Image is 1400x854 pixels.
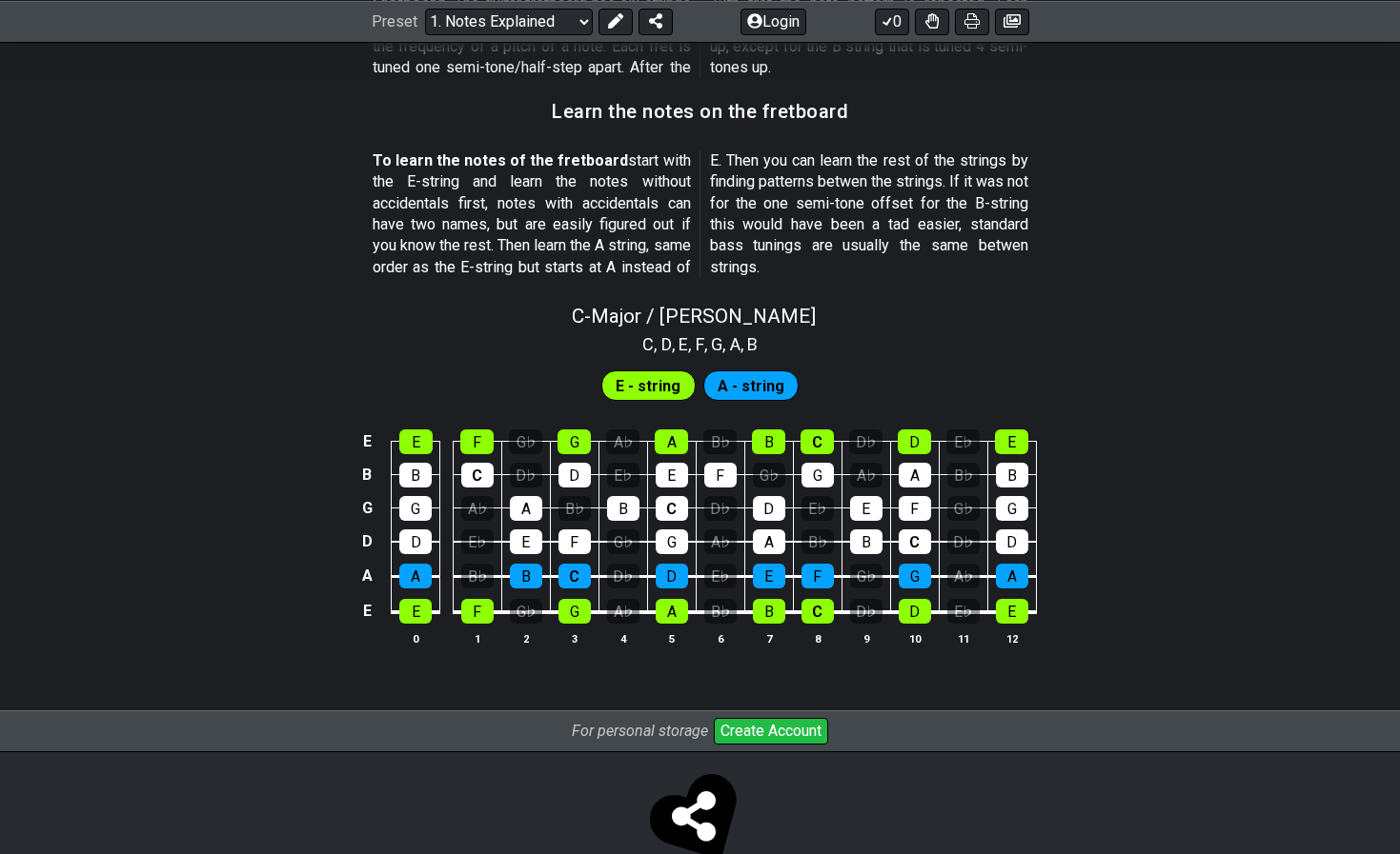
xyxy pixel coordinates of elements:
strong: To learn the notes of the fretboard [373,151,629,169]
span: G [711,331,722,357]
button: Toggle Dexterity for all fretkits [915,8,949,34]
div: A [996,564,1028,588]
div: G♭ [510,599,542,624]
i: For personal storage [572,722,708,740]
div: B [753,599,785,624]
div: B♭ [558,496,591,521]
span: First enable full edit mode to edit [718,372,784,400]
div: F [801,564,834,588]
th: 5 [647,628,696,648]
div: G♭ [753,463,785,487]
div: E [510,529,542,554]
div: D [656,564,688,588]
th: 3 [550,628,599,648]
p: start with the E-string and learn the notes without accidentals first, notes with accidentals can... [373,150,1028,278]
div: G♭ [607,529,639,554]
div: F [460,429,494,454]
td: D [355,525,378,559]
div: G [996,496,1028,521]
td: G [355,491,378,525]
div: A♭ [704,529,737,554]
th: 9 [842,628,890,648]
div: G [899,564,931,588]
span: First enable full edit mode to edit [616,372,680,400]
div: D♭ [510,463,542,487]
div: B♭ [704,599,737,624]
div: D♭ [607,564,639,588]
div: B♭ [947,463,980,487]
button: Login [741,8,806,34]
th: 1 [453,628,501,648]
div: B♭ [703,429,737,454]
div: B♭ [461,564,494,588]
span: D [661,331,672,357]
div: B [510,564,542,588]
div: A [753,529,785,554]
div: A [510,496,542,521]
button: Create Account [714,718,828,745]
span: Preset [372,12,417,30]
select: Preset [425,8,593,34]
div: D♭ [704,496,737,521]
span: , [672,331,680,357]
div: B [607,496,639,521]
div: D [898,429,931,454]
div: E [399,599,432,624]
span: A [730,331,741,357]
div: F [461,599,494,624]
div: A [655,429,688,454]
div: G [656,529,688,554]
div: D [899,599,931,624]
td: A [355,559,378,594]
span: C - Major / [PERSON_NAME] [572,305,816,328]
div: A♭ [461,496,494,521]
div: E♭ [801,496,834,521]
span: , [722,331,730,357]
button: Edit Preset [599,8,633,34]
div: F [558,529,591,554]
th: 7 [744,628,793,648]
span: F [696,331,704,357]
div: D♭ [850,599,883,624]
span: B [747,331,758,357]
div: D♭ [849,429,883,454]
td: B [355,458,378,491]
span: , [654,331,661,357]
div: E [996,599,1028,624]
th: 10 [890,628,939,648]
button: Create image [995,8,1029,34]
th: 0 [392,628,440,648]
div: A♭ [947,564,980,588]
div: G [801,463,834,487]
div: C [899,529,931,554]
th: 8 [793,628,842,648]
div: D♭ [947,529,980,554]
div: B [752,429,785,454]
div: E [995,429,1028,454]
span: , [688,331,696,357]
th: 6 [696,628,744,648]
div: A [899,463,931,487]
div: E♭ [947,599,980,624]
div: G♭ [947,496,980,521]
th: 2 [501,628,550,648]
th: 11 [939,628,987,648]
div: B [996,463,1028,487]
div: E♭ [704,564,737,588]
span: E [679,331,688,357]
div: G [399,496,432,521]
button: Print [955,8,989,34]
th: 12 [987,628,1036,648]
th: 4 [599,628,647,648]
button: 0 [875,8,909,34]
div: C [801,599,834,624]
section: Scale pitch classes [634,328,766,358]
div: A♭ [606,429,639,454]
div: D [399,529,432,554]
div: B [399,463,432,487]
div: B♭ [801,529,834,554]
div: E [850,496,883,521]
div: G [558,429,591,454]
div: G♭ [509,429,542,454]
span: , [741,331,748,357]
